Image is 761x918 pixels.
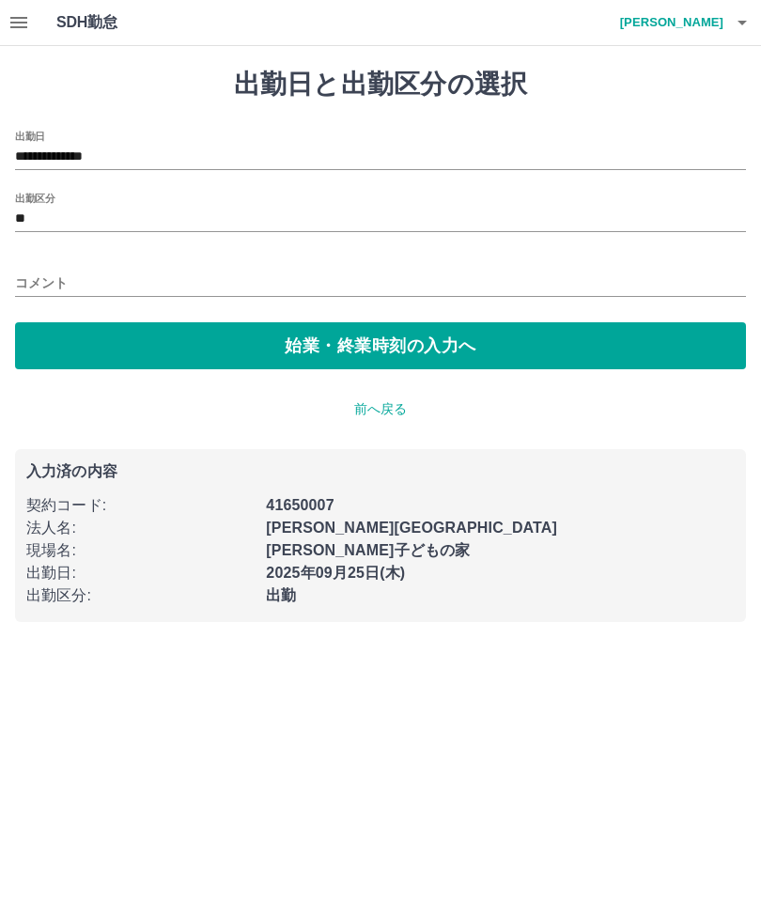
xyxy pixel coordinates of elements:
b: [PERSON_NAME][GEOGRAPHIC_DATA] [266,520,557,536]
p: 出勤日 : [26,562,255,584]
button: 始業・終業時刻の入力へ [15,322,746,369]
p: 出勤区分 : [26,584,255,607]
b: 2025年09月25日(木) [266,565,405,581]
h1: 出勤日と出勤区分の選択 [15,69,746,101]
b: 41650007 [266,497,334,513]
label: 出勤日 [15,129,45,143]
p: 入力済の内容 [26,464,735,479]
p: 前へ戻る [15,399,746,419]
p: 契約コード : [26,494,255,517]
b: [PERSON_NAME]子どもの家 [266,542,470,558]
p: 現場名 : [26,539,255,562]
b: 出勤 [266,587,296,603]
p: 法人名 : [26,517,255,539]
label: 出勤区分 [15,191,54,205]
